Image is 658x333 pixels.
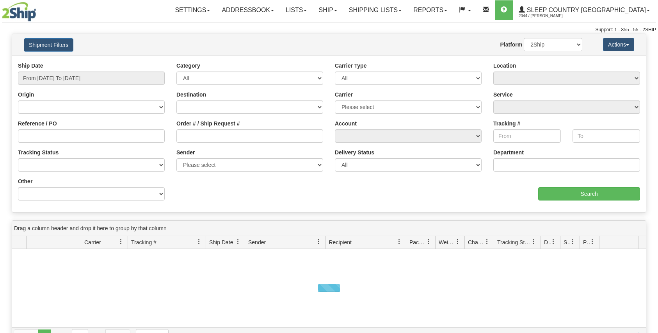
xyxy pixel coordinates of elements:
[640,127,657,206] iframe: chat widget
[451,235,464,249] a: Weight filter column settings
[513,0,656,20] a: Sleep Country [GEOGRAPHIC_DATA] 2044 / [PERSON_NAME]
[2,2,36,21] img: logo2044.jpg
[493,120,520,127] label: Tracking #
[547,235,560,249] a: Delivery Status filter column settings
[393,235,406,249] a: Recipient filter column settings
[329,238,352,246] span: Recipient
[169,0,216,20] a: Settings
[176,91,206,98] label: Destination
[603,38,634,51] button: Actions
[18,149,59,156] label: Tracking Status
[566,235,580,249] a: Shipment Issues filter column settings
[493,62,516,70] label: Location
[480,235,494,249] a: Charge filter column settings
[407,0,453,20] a: Reports
[231,235,245,249] a: Ship Date filter column settings
[131,238,156,246] span: Tracking #
[176,62,200,70] label: Category
[564,238,570,246] span: Shipment Issues
[497,238,531,246] span: Tracking Status
[313,0,343,20] a: Ship
[527,235,541,249] a: Tracking Status filter column settings
[493,149,524,156] label: Department
[18,62,43,70] label: Ship Date
[18,177,32,185] label: Other
[422,235,435,249] a: Packages filter column settings
[493,129,561,143] input: From
[24,38,73,52] button: Shipment Filters
[312,235,325,249] a: Sender filter column settings
[493,91,513,98] label: Service
[335,91,353,98] label: Carrier
[216,0,280,20] a: Addressbook
[500,41,522,48] label: Platform
[176,120,240,127] label: Order # / Ship Request #
[280,0,313,20] a: Lists
[2,27,656,33] div: Support: 1 - 855 - 55 - 2SHIP
[12,221,646,236] div: grid grouping header
[335,120,357,127] label: Account
[248,238,266,246] span: Sender
[176,149,195,156] label: Sender
[583,238,590,246] span: Pickup Status
[525,7,646,13] span: Sleep Country [GEOGRAPHIC_DATA]
[343,0,407,20] a: Shipping lists
[192,235,206,249] a: Tracking # filter column settings
[18,120,57,127] label: Reference / PO
[335,62,366,70] label: Carrier Type
[18,91,34,98] label: Origin
[468,238,484,246] span: Charge
[439,238,455,246] span: Weight
[519,12,577,20] span: 2044 / [PERSON_NAME]
[586,235,599,249] a: Pickup Status filter column settings
[544,238,551,246] span: Delivery Status
[573,129,640,143] input: To
[409,238,426,246] span: Packages
[209,238,233,246] span: Ship Date
[114,235,128,249] a: Carrier filter column settings
[335,149,374,156] label: Delivery Status
[538,187,640,201] input: Search
[84,238,101,246] span: Carrier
